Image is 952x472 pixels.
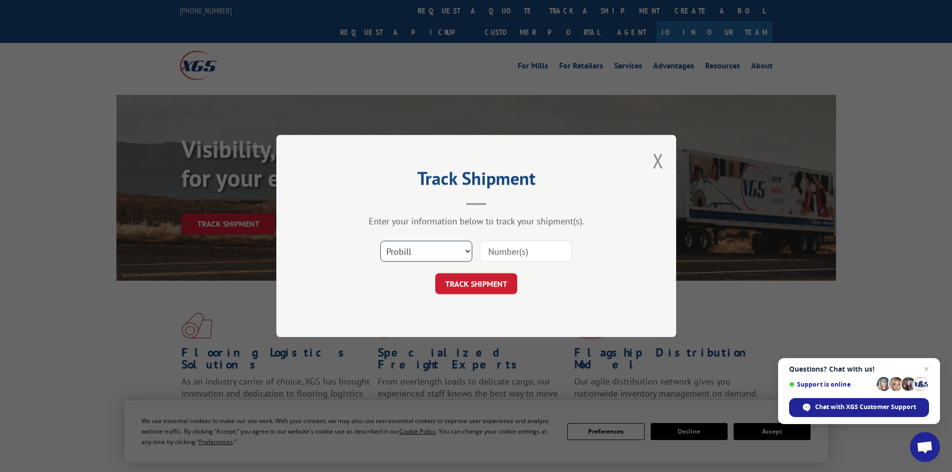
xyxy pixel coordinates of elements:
[789,365,929,373] span: Questions? Chat with us!
[653,147,664,174] button: Close modal
[480,241,572,262] input: Number(s)
[435,273,517,294] button: TRACK SHIPMENT
[910,432,940,462] div: Open chat
[789,381,873,388] span: Support is online
[921,363,933,375] span: Close chat
[326,215,626,227] div: Enter your information below to track your shipment(s).
[815,403,916,412] span: Chat with XGS Customer Support
[326,171,626,190] h2: Track Shipment
[789,398,929,417] div: Chat with XGS Customer Support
